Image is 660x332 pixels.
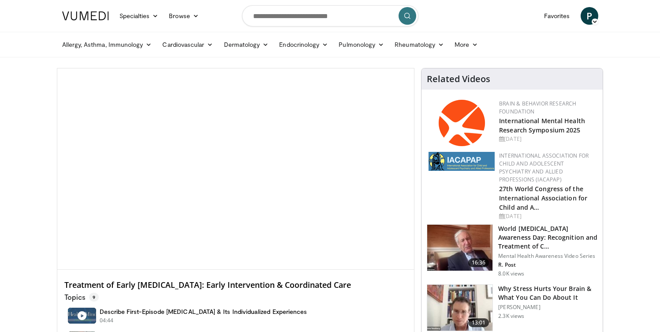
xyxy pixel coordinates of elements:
[64,293,99,302] p: Topics
[427,74,490,84] h4: Related Videos
[468,258,489,267] span: 16:36
[114,7,164,25] a: Specialties
[498,313,524,320] p: 2.3K views
[468,318,489,327] span: 13:01
[427,224,597,277] a: 16:36 World [MEDICAL_DATA] Awareness Day: Recognition and Treatment of C… Mental Health Awareness...
[389,36,449,53] a: Rheumatology
[57,36,157,53] a: Allergy, Asthma, Immunology
[499,212,596,220] div: [DATE]
[498,304,597,311] p: [PERSON_NAME]
[64,280,407,290] h4: Treatment of Early [MEDICAL_DATA]: Early Intervention & Coordinated Care
[498,284,597,302] h3: Why Stress Hurts Your Brain & What You Can Do About It
[157,36,218,53] a: Cardiovascular
[100,317,114,324] p: 04:44
[439,100,485,146] img: 6bc95fc0-882d-4061-9ebb-ce70b98f0866.png.150x105_q85_autocrop_double_scale_upscale_version-0.2.png
[427,225,492,271] img: dad9b3bb-f8af-4dab-abc0-c3e0a61b252e.150x105_q85_crop-smart_upscale.jpg
[498,253,597,260] p: Mental Health Awareness Video Series
[62,11,109,20] img: VuMedi Logo
[539,7,575,25] a: Favorites
[498,224,597,251] h3: World [MEDICAL_DATA] Awareness Day: Recognition and Treatment of C…
[499,152,589,183] a: International Association for Child and Adolescent Psychiatry and Allied Professions (IACAPAP)
[449,36,483,53] a: More
[57,68,414,270] video-js: Video Player
[333,36,389,53] a: Pulmonology
[499,185,587,211] a: 27th World Congress of the International Association for Child and A…
[274,36,333,53] a: Endocrinology
[499,117,585,134] a: International Mental Health Research Symposium 2025
[242,5,418,26] input: Search topics, interventions
[427,285,492,331] img: 153729e0-faea-4f29-b75f-59bcd55f36ca.150x105_q85_crop-smart_upscale.jpg
[581,7,598,25] a: P
[100,308,307,316] h4: Describe First-Episode [MEDICAL_DATA] & Its Individualized Experiences
[427,284,597,331] a: 13:01 Why Stress Hurts Your Brain & What You Can Do About It [PERSON_NAME] 2.3K views
[499,135,596,143] div: [DATE]
[429,152,495,171] img: 2a9917ce-aac2-4f82-acde-720e532d7410.png.150x105_q85_autocrop_double_scale_upscale_version-0.2.png
[498,261,597,268] p: R. Post
[498,270,524,277] p: 8.0K views
[219,36,274,53] a: Dermatology
[499,100,576,115] a: Brain & Behavior Research Foundation
[164,7,204,25] a: Browse
[89,293,99,302] span: 9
